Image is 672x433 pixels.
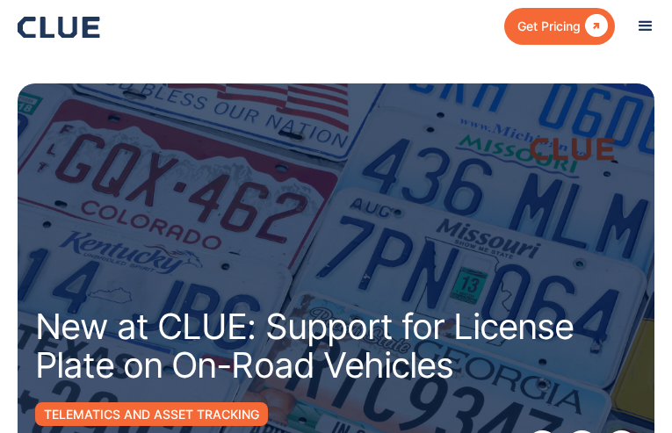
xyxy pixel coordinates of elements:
a: Get Pricing [504,8,615,44]
a: Telematics and Asset Tracking [35,402,268,426]
h1: New at CLUE: Support for License Plate on On-Road Vehicles [35,307,637,385]
div:  [581,15,608,37]
div: Get Pricing [517,15,581,37]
